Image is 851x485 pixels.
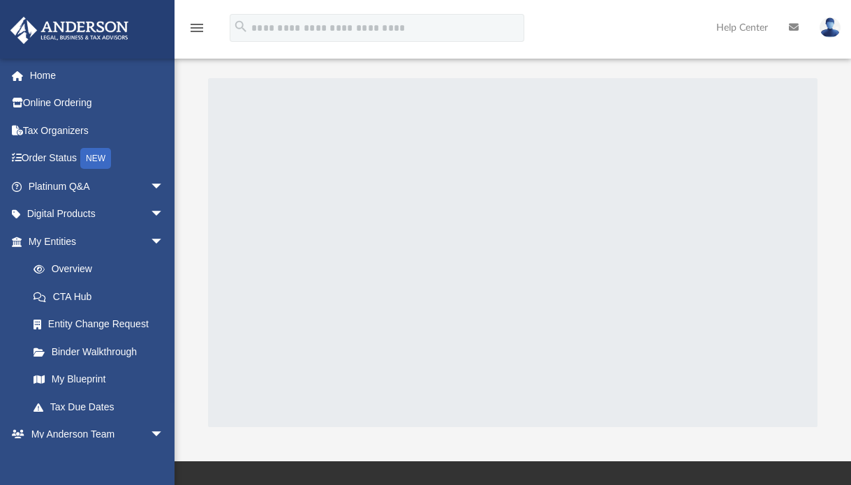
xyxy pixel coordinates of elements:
a: My Blueprint [20,366,178,394]
a: Overview [20,255,185,283]
span: arrow_drop_down [150,421,178,449]
i: menu [188,20,205,36]
img: Anderson Advisors Platinum Portal [6,17,133,44]
a: menu [188,27,205,36]
img: User Pic [820,17,841,38]
a: Binder Walkthrough [20,338,185,366]
a: Platinum Q&Aarrow_drop_down [10,172,185,200]
a: Tax Organizers [10,117,185,144]
a: Entity Change Request [20,311,185,338]
a: Order StatusNEW [10,144,185,173]
a: Online Ordering [10,89,185,117]
a: Digital Productsarrow_drop_down [10,200,185,228]
a: Tax Due Dates [20,393,185,421]
a: Home [10,61,185,89]
a: CTA Hub [20,283,185,311]
a: My Anderson Teamarrow_drop_down [10,421,178,449]
span: arrow_drop_down [150,200,178,229]
a: My Entitiesarrow_drop_down [10,227,185,255]
span: arrow_drop_down [150,227,178,256]
i: search [233,19,249,34]
span: arrow_drop_down [150,172,178,201]
div: NEW [80,148,111,169]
